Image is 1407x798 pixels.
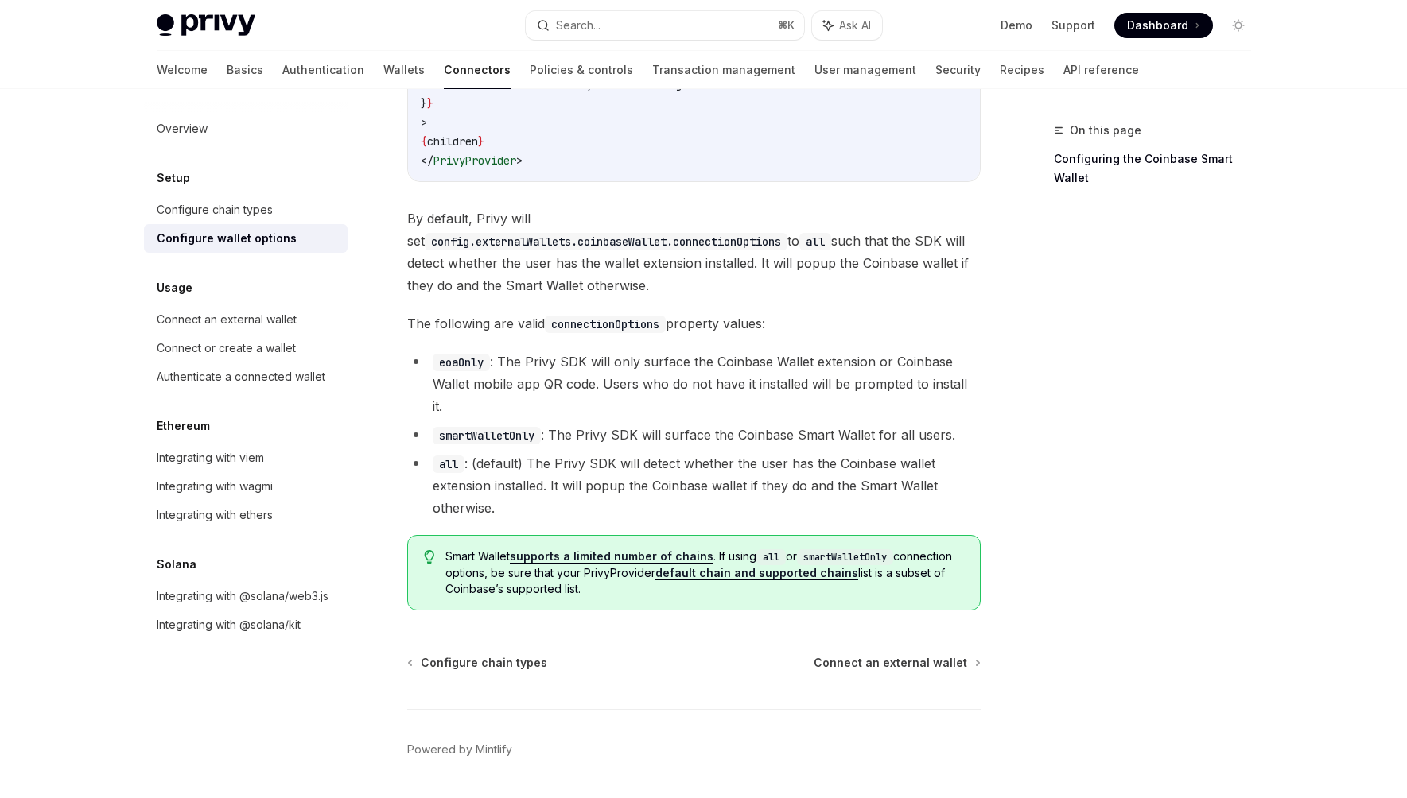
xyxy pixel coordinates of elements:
[433,153,516,168] span: PrivyProvider
[1001,17,1032,33] a: Demo
[1054,146,1264,191] a: Configuring the Coinbase Smart Wallet
[516,153,523,168] span: >
[144,472,348,501] a: Integrating with wagmi
[814,655,979,671] a: Connect an external wallet
[433,427,541,444] code: smartWalletOnly
[144,444,348,472] a: Integrating with viem
[157,200,273,219] div: Configure chain types
[144,362,348,391] a: Authenticate a connected wallet
[409,655,547,671] a: Configure chain types
[421,134,427,149] span: {
[756,549,786,565] code: all
[421,115,427,130] span: >
[144,224,348,253] a: Configure wallet options
[157,51,208,89] a: Welcome
[935,51,981,89] a: Security
[157,477,273,496] div: Integrating with wagmi
[157,506,273,525] div: Integrating with ethers
[444,51,511,89] a: Connectors
[433,455,464,473] code: all
[157,339,296,358] div: Connect or create a wallet
[530,51,633,89] a: Policies & controls
[282,51,364,89] a: Authentication
[425,233,787,250] code: config.externalWallets.coinbaseWallet.connectionOptions
[424,550,435,564] svg: Tip
[407,452,981,519] li: : (default) The Privy SDK will detect whether the user has the Coinbase wallet extension installe...
[778,19,795,32] span: ⌘ K
[144,305,348,334] a: Connect an external wallet
[383,51,425,89] a: Wallets
[814,51,916,89] a: User management
[157,615,301,634] div: Integrating with @solana/kit
[227,51,263,89] a: Basics
[812,11,882,40] button: Ask AI
[427,96,433,110] span: }
[1127,17,1188,33] span: Dashboard
[144,501,348,529] a: Integrating with ethers
[157,555,196,574] h5: Solana
[144,114,348,143] a: Overview
[797,549,893,565] code: smartWalletOnly
[655,566,858,580] a: default chain and supported chains
[427,134,478,149] span: children
[1000,51,1044,89] a: Recipes
[157,587,328,606] div: Integrating with @solana/web3.js
[157,169,190,188] h5: Setup
[407,207,981,296] span: By default, Privy will set to such that the SDK will detect whether the user has the wallet exten...
[799,233,831,250] code: all
[144,610,348,639] a: Integrating with @solana/kit
[814,655,967,671] span: Connect an external wallet
[407,351,981,417] li: : The Privy SDK will only surface the Coinbase Wallet extension or Coinbase Wallet mobile app QR ...
[652,51,795,89] a: Transaction management
[1051,17,1095,33] a: Support
[556,16,601,35] div: Search...
[510,549,713,564] a: supports a limited number of chains
[421,655,547,671] span: Configure chain types
[526,11,804,40] button: Search...⌘K
[478,134,484,149] span: }
[157,448,264,467] div: Integrating with viem
[421,96,427,110] span: }
[157,367,325,386] div: Authenticate a connected wallet
[157,119,208,138] div: Overview
[433,354,490,371] code: eoaOnly
[1226,13,1251,38] button: Toggle dark mode
[1063,51,1139,89] a: API reference
[157,229,297,248] div: Configure wallet options
[144,196,348,224] a: Configure chain types
[407,742,512,757] a: Powered by Mintlify
[407,424,981,446] li: : The Privy SDK will surface the Coinbase Smart Wallet for all users.
[407,312,981,335] span: The following are valid property values:
[545,316,666,333] code: connectionOptions
[144,334,348,362] a: Connect or create a wallet
[157,14,255,37] img: light logo
[157,416,210,436] h5: Ethereum
[1114,13,1213,38] a: Dashboard
[157,310,297,329] div: Connect an external wallet
[445,548,963,597] span: Smart Wallet . If using or connection options, be sure that your PrivyProvider list is a subset o...
[839,17,871,33] span: Ask AI
[1070,121,1141,140] span: On this page
[144,582,348,610] a: Integrating with @solana/web3.js
[421,153,433,168] span: </
[157,278,192,297] h5: Usage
